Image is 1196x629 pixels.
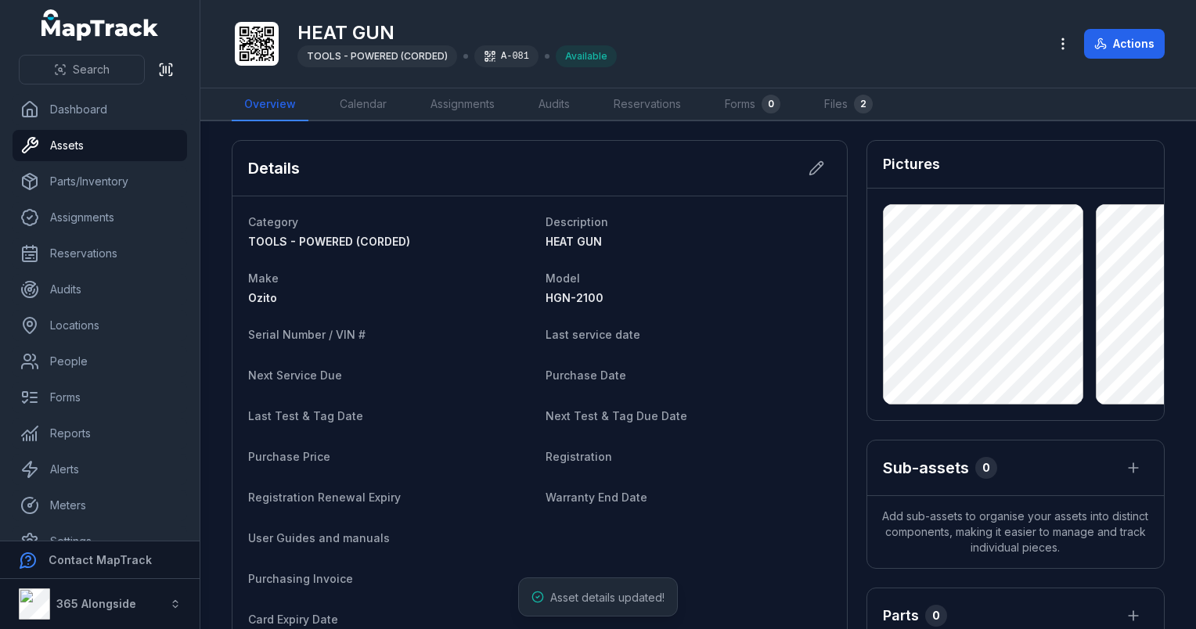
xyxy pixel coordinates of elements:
span: Next Service Due [248,368,342,382]
button: Actions [1084,29,1165,59]
span: Description [546,215,608,228]
span: Ozito [248,291,277,304]
span: Next Test & Tag Due Date [546,409,687,422]
h2: Sub-assets [883,457,969,479]
a: Audits [13,274,187,305]
a: Meters [13,490,187,521]
span: Last Test & Tag Date [248,409,363,422]
a: Files2 [812,88,885,121]
a: Assignments [13,202,187,233]
span: Warranty End Date [546,491,647,504]
a: MapTrack [41,9,159,41]
a: Dashboard [13,94,187,125]
span: TOOLS - POWERED (CORDED) [248,235,410,248]
a: People [13,346,187,377]
span: Serial Number / VIN # [248,328,366,341]
span: Purchase Price [248,450,330,463]
span: TOOLS - POWERED (CORDED) [307,50,448,62]
span: Registration Renewal Expiry [248,491,401,504]
div: Available [556,45,617,67]
a: Audits [526,88,582,121]
div: 0 [925,605,947,627]
a: Locations [13,310,187,341]
a: Forms0 [712,88,793,121]
span: Asset details updated! [550,591,665,604]
span: Make [248,271,279,285]
strong: 365 Alongside [56,597,136,610]
a: Assets [13,130,187,161]
a: Overview [232,88,308,121]
button: Search [19,55,145,84]
h3: Parts [883,605,919,627]
a: Reservations [601,88,693,121]
span: Last service date [546,328,640,341]
span: User Guides and manuals [248,531,390,545]
span: Add sub-assets to organise your assets into distinct components, making it easier to manage and t... [867,496,1164,568]
span: Category [248,215,298,228]
a: Forms [13,382,187,413]
a: Reservations [13,238,187,269]
a: Parts/Inventory [13,166,187,197]
span: Purchasing Invoice [248,572,353,585]
div: A-081 [474,45,539,67]
span: Card Expiry Date [248,613,338,626]
h2: Details [248,157,300,179]
a: Reports [13,418,187,449]
span: Registration [546,450,612,463]
div: 0 [975,457,997,479]
span: HGN-2100 [546,291,603,304]
strong: Contact MapTrack [49,553,152,566]
div: 0 [762,95,780,113]
a: Calendar [327,88,399,121]
div: 2 [854,95,873,113]
h3: Pictures [883,153,940,175]
span: Purchase Date [546,368,626,382]
a: Assignments [418,88,507,121]
span: Search [73,62,110,77]
span: Model [546,271,580,285]
a: Alerts [13,454,187,485]
h1: HEAT GUN [297,20,617,45]
span: HEAT GUN [546,235,602,248]
a: Settings [13,526,187,557]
